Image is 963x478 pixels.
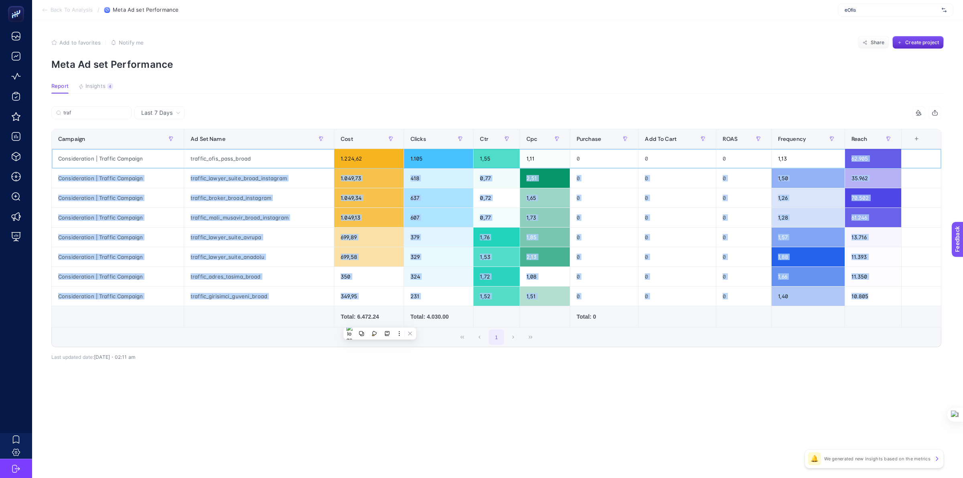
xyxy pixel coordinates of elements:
[404,169,473,188] div: 418
[473,149,519,168] div: 1,55
[404,267,473,286] div: 324
[845,247,902,266] div: 11.393
[473,169,519,188] div: 0,77
[51,83,69,89] span: Report
[638,188,716,207] div: 0
[98,6,100,13] span: /
[905,39,939,46] span: Create project
[570,247,638,266] div: 0
[58,136,85,142] span: Campaign
[63,110,127,116] input: Search
[404,208,473,227] div: 607
[85,83,106,89] span: Insights
[141,109,173,117] span: Last 7 Days
[638,228,716,247] div: 0
[410,313,467,321] div: Total: 4.030.00
[404,247,473,266] div: 329
[191,136,226,142] span: Ad Set Name
[520,188,570,207] div: 1,65
[845,228,902,247] div: 13.716
[52,169,184,188] div: Consideration | Traffic Campaign
[520,287,570,306] div: 1,51
[184,267,334,286] div: traffic_adres_tasima_broad
[638,287,716,306] div: 0
[52,267,184,286] div: Consideration | Traffic Campaign
[184,287,334,306] div: traffic_girisimci_guveni_broad
[334,208,404,227] div: 1.049,13
[520,267,570,286] div: 1,08
[473,287,519,306] div: 1,52
[871,39,885,46] span: Share
[404,228,473,247] div: 379
[909,136,924,142] div: +
[577,136,601,142] span: Purchase
[334,287,404,306] div: 349,95
[638,208,716,227] div: 0
[845,267,902,286] div: 11.350
[942,6,947,14] img: svg%3e
[716,228,771,247] div: 0
[334,188,404,207] div: 1.049,34
[716,267,771,286] div: 0
[638,149,716,168] div: 0
[851,136,868,142] span: Reach
[404,149,473,168] div: 1.105
[184,247,334,266] div: traffic_lawyer_suite_anadolu
[184,188,334,207] div: traffic_broker_broad_instagram
[473,228,519,247] div: 1,76
[410,136,426,142] span: Clicks
[723,136,737,142] span: ROAS
[570,169,638,188] div: 0
[184,169,334,188] div: traffic_lawyer_suite_broad_instagram
[577,313,632,321] div: Total: 0
[638,247,716,266] div: 0
[845,169,902,188] div: 35.962
[772,267,845,286] div: 1,66
[778,136,806,142] span: Frequency
[772,247,845,266] div: 1,88
[716,149,771,168] div: 0
[184,149,334,168] div: traffic_ofis_pass_broad
[845,188,902,207] div: 70.502
[404,188,473,207] div: 637
[858,36,889,49] button: Share
[570,188,638,207] div: 0
[716,169,771,188] div: 0
[52,208,184,227] div: Consideration | Traffic Campaign
[334,267,404,286] div: 350
[638,169,716,188] div: 0
[772,149,845,168] div: 1,13
[107,83,113,89] div: 4
[334,149,404,168] div: 1.224,62
[52,149,184,168] div: Consideration | Traffic Campaign
[570,267,638,286] div: 0
[119,39,144,46] span: Notify me
[570,208,638,227] div: 0
[59,39,101,46] span: Add to favorites
[772,169,845,188] div: 1,50
[845,208,902,227] div: 61.246
[845,287,902,306] div: 10.805
[473,188,519,207] div: 0,72
[113,7,179,13] span: Meta Ad set Performance
[489,330,504,345] button: 1
[52,247,184,266] div: Consideration | Traffic Campaign
[94,354,135,360] span: [DATE]・02:11 am
[520,208,570,227] div: 1,73
[334,169,404,188] div: 1.049,73
[480,136,488,142] span: Ctr
[772,228,845,247] div: 1,57
[645,136,677,142] span: Add To Cart
[341,136,353,142] span: Cost
[473,247,519,266] div: 1,53
[772,287,845,306] div: 1,40
[570,149,638,168] div: 0
[473,267,519,286] div: 1,72
[526,136,537,142] span: Cpc
[51,59,944,70] p: Meta Ad set Performance
[570,287,638,306] div: 0
[184,228,334,247] div: traffic_lawyer_suite_avrupa
[520,247,570,266] div: 2,13
[334,228,404,247] div: 699,89
[716,247,771,266] div: 0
